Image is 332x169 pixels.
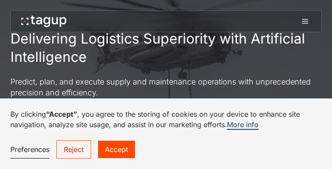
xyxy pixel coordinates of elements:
h1: Delivering Logistics Superiority with Artificial Intelligence [10,30,322,66]
a: More info [227,120,259,130]
strong: “Accept” [46,110,77,118]
p: Predict, plan, and execute supply and maintenance operations with unprecedented precision and eff... [10,76,322,98]
a: Accept [98,141,135,158]
a: Reject [56,140,91,159]
a: Preferences [10,141,49,159]
p: By clicking , you agree to the storing of cookies on your device to enhance site navigation, anal... [10,109,322,130]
